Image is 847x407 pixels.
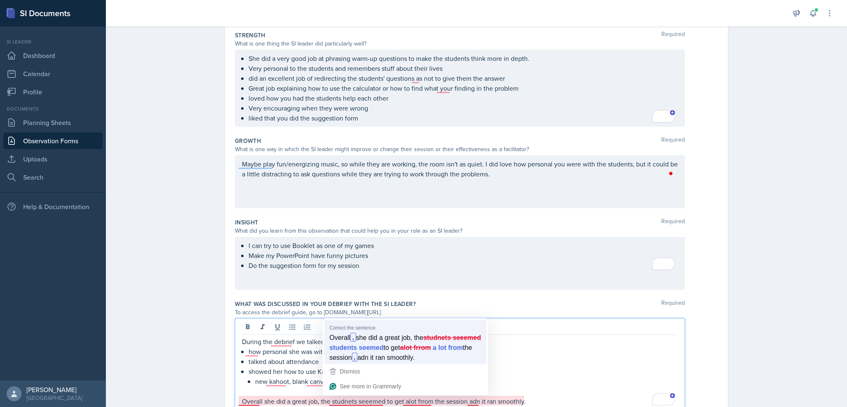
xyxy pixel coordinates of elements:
[235,137,261,145] label: Growth
[249,113,678,123] p: liked that you did the suggestion form
[235,300,416,308] label: What was discussed in your debrief with the SI Leader?
[249,53,678,63] p: She did a very good job at phrasing warm-up questions to make the students think more in depth.
[3,38,103,46] div: Si leader
[3,105,103,113] div: Documents
[235,145,685,154] div: What is one way in which the SI leader might improve or change their session or their effectivene...
[26,385,82,394] div: [PERSON_NAME]
[3,84,103,100] a: Profile
[235,308,685,317] div: To access the debrief guide, go to [DOMAIN_NAME][URL]
[249,347,678,356] p: how personal she was with the students
[249,103,678,113] p: Very encouraging when they were wrong
[249,73,678,83] p: did an excellent job of redirecting the students' questions as not to give them the answer
[249,250,678,260] p: Make my PowerPoint have funny pictures
[249,63,678,73] p: Very personal to the students and remembers stuff about their lives
[3,114,103,131] a: Planning Sheets
[242,53,678,123] div: To enrich screen reader interactions, please activate Accessibility in Grammarly extension settings
[249,241,678,250] p: I can try to use Booklet as one of my games
[661,218,685,226] span: Required
[661,137,685,145] span: Required
[26,394,82,402] div: [GEOGRAPHIC_DATA]
[3,65,103,82] a: Calendar
[235,218,258,226] label: Insight
[249,356,678,366] p: talked about attendance
[242,159,678,179] div: To enrich screen reader interactions, please activate Accessibility in Grammarly extension settings
[249,366,678,376] p: showed her how to use Kahoot for math
[242,241,678,270] div: To enrich screen reader interactions, please activate Accessibility in Grammarly extension settings
[242,396,678,406] p: Overall she did a great job, the studnets seeemed to get alot frrom the session adn it ran smoothly.
[235,31,266,39] label: Strength
[249,260,678,270] p: Do the suggestion form for my session
[3,198,103,215] div: Help & Documentation
[3,151,103,167] a: Uploads
[3,169,103,185] a: Search
[242,337,678,406] div: To enrich screen reader interactions, please activate Accessibility in Grammarly extension settings
[661,300,685,308] span: Required
[3,47,103,64] a: Dashboard
[249,93,678,103] p: loved how you had the students help each other
[3,132,103,149] a: Observation Forms
[242,337,678,347] p: During the debrief we talked about:
[242,159,678,179] p: Maybe play fun/energizing music, so while they are working, the room isn't as quiet. I did love h...
[249,83,678,93] p: Great job explaining how to use the calculator or how to find what your finding in the problem
[661,31,685,39] span: Required
[235,39,685,48] div: What is one thing the SI leader did particularly well?
[255,376,678,386] p: new kahoot, blank canva, then upload the images in the insert media area
[235,226,685,235] div: What did you learn from this observation that could help you in your role as an SI leader?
